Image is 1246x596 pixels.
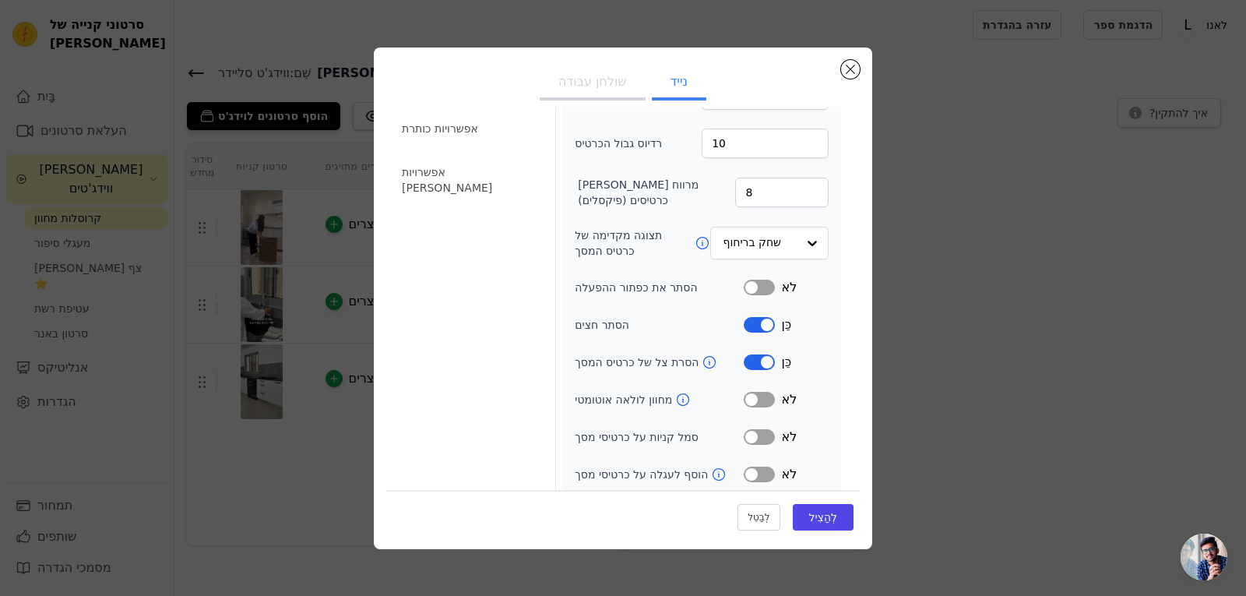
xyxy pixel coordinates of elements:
font: נייד [671,74,688,89]
font: שולחן עבודה [558,74,627,89]
font: תצוגה מקדימה של כרטיס המסך [575,229,662,257]
font: סמל קניות על כרטיסי מסך [575,431,699,443]
font: כֵּן [781,317,791,332]
font: לְבַטֵל [748,512,769,523]
font: הוסף לעגלה על כרטיסי מסך [575,468,708,481]
font: הסתר חצים [575,319,629,331]
font: כֵּן [781,354,791,369]
font: לְהַצִיל [809,511,838,524]
font: מרווח [PERSON_NAME] כרטיסים (פיקסלים) [578,178,699,206]
font: הסרת צל של כרטיס המסך [575,356,699,369]
div: פתח צ'אט [1181,534,1227,580]
font: לֹא [781,467,797,481]
font: לֹא [781,392,797,407]
font: אפשרויות כותרת [402,122,478,135]
font: לֹא [781,429,797,444]
font: רדיוס גבול הכרטיס [575,137,662,150]
button: סגור מודאל [841,60,860,79]
font: מחוון לולאה אוטומטי [575,393,672,406]
font: לֹא [781,280,797,294]
font: הסתר את כפתור ההפעלה [575,281,697,294]
font: אפשרויות [PERSON_NAME] [402,166,492,194]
